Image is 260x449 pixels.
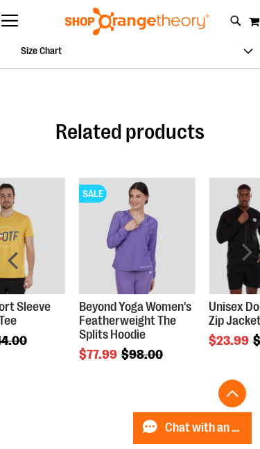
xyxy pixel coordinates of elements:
a: Product Page Link [79,178,196,296]
span: SALE [79,185,107,203]
a: Beyond Yoga Women's Featherweight The Splits Hoodie [79,300,191,341]
img: Shop Orangetheory [63,8,211,35]
span: $77.99 [79,348,119,362]
button: Back To Top [218,380,246,407]
div: next [232,150,260,382]
span: $23.99 [209,334,251,348]
img: Product image for Beyond Yoga Womens Featherweight The Splits Hoodie [79,178,196,294]
span: Chat with an Expert [165,421,243,434]
span: Related products [55,120,205,144]
span: $98.00 [121,348,165,362]
button: Chat with an Expert [133,412,252,444]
